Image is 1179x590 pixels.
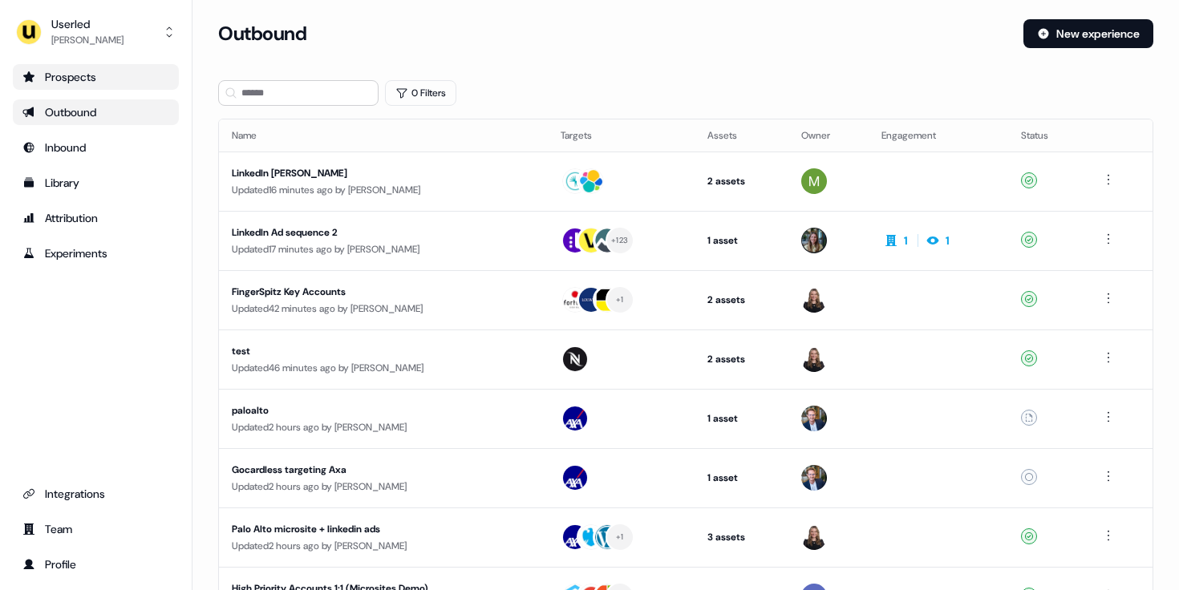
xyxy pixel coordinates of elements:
img: Geneviève [801,524,827,550]
div: Updated 42 minutes ago by [PERSON_NAME] [232,301,535,317]
a: Go to prospects [13,64,179,90]
a: Go to experiments [13,240,179,266]
div: + 1 [616,293,624,307]
div: [PERSON_NAME] [51,32,124,48]
div: Updated 16 minutes ago by [PERSON_NAME] [232,182,535,198]
div: 2 assets [707,173,776,189]
img: Yann [801,465,827,491]
th: Assets [695,119,788,152]
div: Prospects [22,69,169,85]
div: Attribution [22,210,169,226]
div: + 1 [616,530,624,544]
div: Updated 2 hours ago by [PERSON_NAME] [232,419,535,435]
button: Userled[PERSON_NAME] [13,13,179,51]
th: Status [1008,119,1087,152]
h3: Outbound [218,22,306,46]
button: New experience [1023,19,1153,48]
div: Inbound [22,139,169,156]
div: Updated 17 minutes ago by [PERSON_NAME] [232,241,535,257]
div: 1 asset [707,470,776,486]
a: Go to integrations [13,481,179,507]
a: Go to profile [13,552,179,577]
div: LinkedIn Ad sequence 2 [232,224,527,240]
div: Updated 46 minutes ago by [PERSON_NAME] [232,360,535,376]
div: Library [22,175,169,191]
th: Engagement [869,119,1007,152]
a: Go to team [13,516,179,542]
div: Team [22,521,169,537]
div: Updated 2 hours ago by [PERSON_NAME] [232,538,535,554]
div: Integrations [22,486,169,502]
a: Go to attribution [13,205,179,231]
a: Go to Inbound [13,135,179,160]
div: 3 assets [707,529,776,545]
div: 1 [946,232,950,249]
img: Mickael [801,168,827,194]
div: 1 asset [707,232,776,249]
img: Charlotte [801,228,827,253]
button: 0 Filters [385,80,456,106]
div: 1 asset [707,410,776,426]
th: Targets [548,119,695,152]
img: Yann [801,406,827,431]
div: LinkedIn [PERSON_NAME] [232,165,527,181]
div: Profile [22,556,169,572]
div: Userled [51,16,124,32]
div: Updated 2 hours ago by [PERSON_NAME] [232,479,535,495]
div: Experiments [22,245,169,261]
th: Owner [788,119,869,152]
div: Gocardless targeting Axa [232,462,527,478]
div: 1 [904,232,908,249]
img: Geneviève [801,287,827,313]
div: 2 assets [707,351,776,367]
a: Go to templates [13,170,179,196]
a: Go to outbound experience [13,99,179,125]
div: FingerSpitz Key Accounts [232,284,527,300]
img: Geneviève [801,346,827,372]
th: Name [219,119,548,152]
div: 2 assets [707,292,776,308]
div: Outbound [22,104,169,120]
div: paloalto [232,402,527,418]
div: + 123 [611,233,628,248]
div: Palo Alto microsite + linkedin ads [232,521,527,537]
div: test [232,343,527,359]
